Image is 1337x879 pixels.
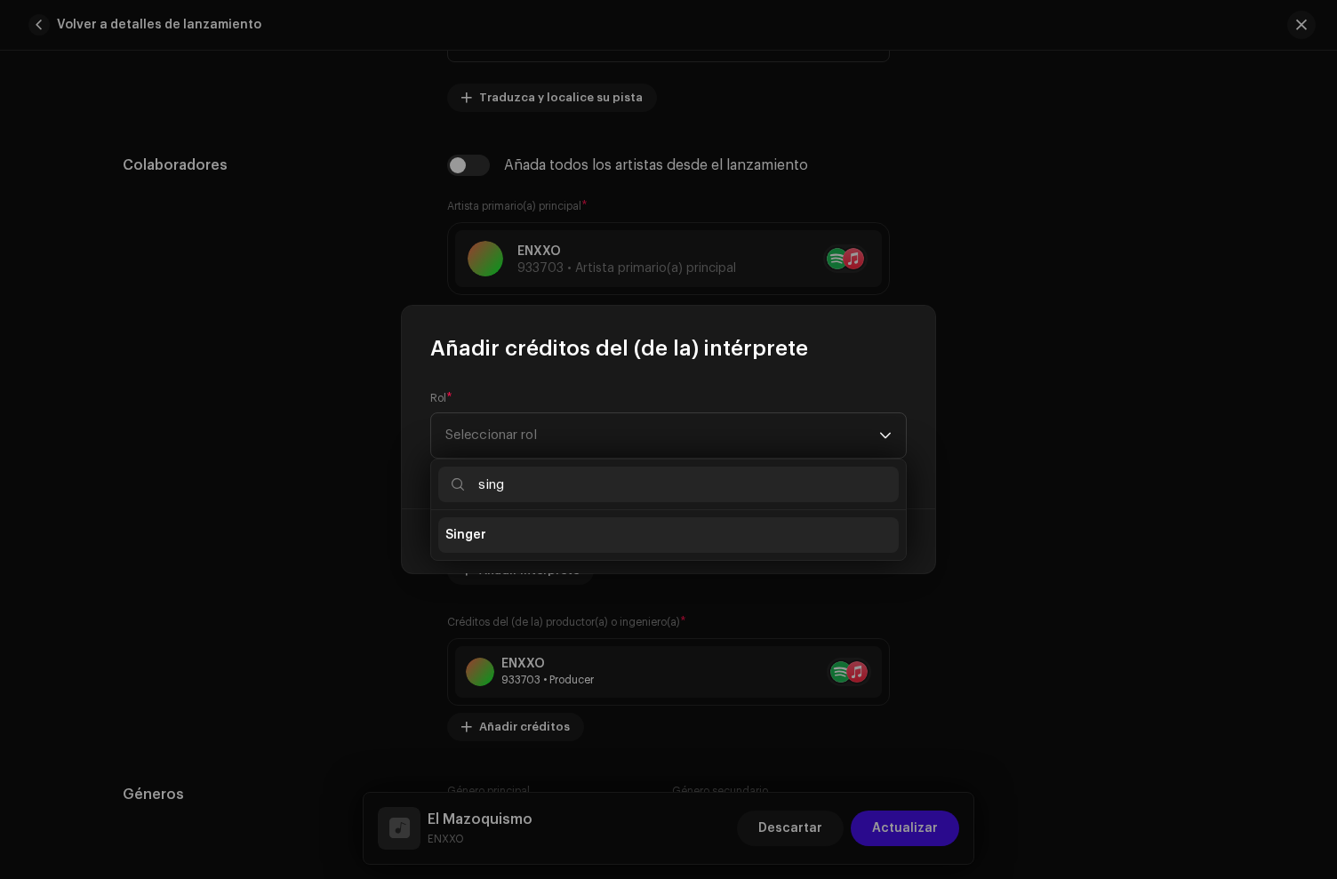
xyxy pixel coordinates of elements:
ul: Option List [431,510,906,560]
span: Añadir créditos del (de la) intérprete [430,334,808,363]
li: Singer [438,517,899,553]
span: Singer [445,526,486,544]
span: Seleccionar rol [445,413,879,458]
label: Rol [430,391,452,405]
div: dropdown trigger [879,413,892,458]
